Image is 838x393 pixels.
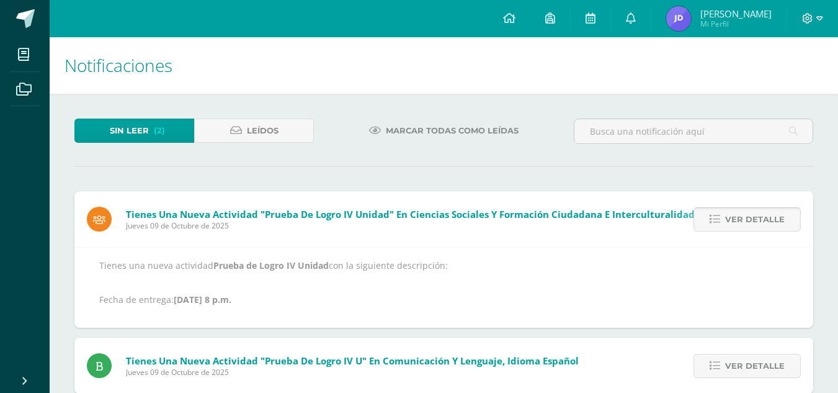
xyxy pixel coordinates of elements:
[725,208,785,231] span: Ver detalle
[126,367,579,377] span: Jueves 09 de Octubre de 2025
[126,208,695,220] span: Tienes una nueva actividad "Prueba de Logro IV Unidad" En Ciencias Sociales y Formación Ciudadana...
[174,294,231,305] strong: [DATE] 8 p.m.
[700,7,772,20] span: [PERSON_NAME]
[194,119,314,143] a: Leídos
[126,355,579,367] span: Tienes una nueva actividad "Prueba de logro IV U" En Comunicación y Lenguaje, Idioma Español
[386,119,519,142] span: Marcar todas como leídas
[110,119,149,142] span: Sin leer
[666,6,691,31] img: c0ef1fb49d5dbfcf3871512e26dcd321.png
[74,119,194,143] a: Sin leer(2)
[99,260,788,305] p: Tienes una nueva actividad con la siguiente descripción: Fecha de entrega:
[126,220,695,231] span: Jueves 09 de Octubre de 2025
[354,119,534,143] a: Marcar todas como leídas
[700,19,772,29] span: Mi Perfil
[574,119,813,143] input: Busca una notificación aquí
[247,119,279,142] span: Leídos
[725,355,785,377] span: Ver detalle
[65,53,172,77] span: Notificaciones
[154,119,165,142] span: (2)
[213,260,329,271] strong: Prueba de Logro IV Unidad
